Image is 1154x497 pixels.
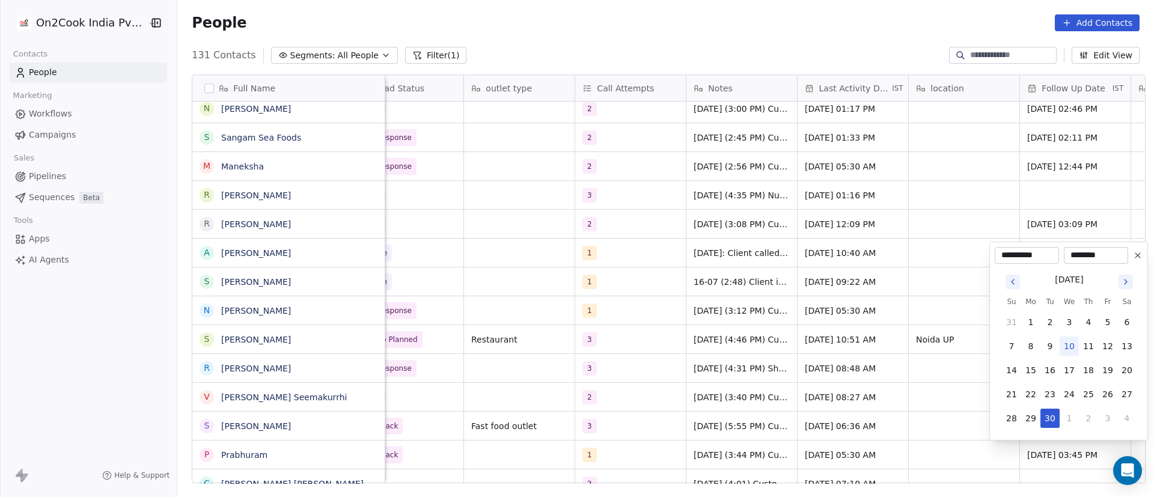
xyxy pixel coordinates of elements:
[1002,337,1021,356] button: 7
[1021,313,1040,332] button: 1
[1002,313,1021,332] button: 31
[1040,337,1060,356] button: 9
[1002,296,1021,308] th: Sunday
[1060,313,1079,332] button: 3
[1060,296,1079,308] th: Wednesday
[1002,385,1021,404] button: 21
[1060,361,1079,380] button: 17
[1040,313,1060,332] button: 2
[1055,273,1083,286] div: [DATE]
[1117,273,1134,290] button: Go to next month
[1002,361,1021,380] button: 14
[1079,361,1098,380] button: 18
[1021,385,1040,404] button: 22
[1060,385,1079,404] button: 24
[1040,385,1060,404] button: 23
[1021,337,1040,356] button: 8
[1079,337,1098,356] button: 11
[1098,385,1117,404] button: 26
[1098,296,1117,308] th: Friday
[1079,385,1098,404] button: 25
[1117,337,1137,356] button: 13
[1098,313,1117,332] button: 5
[1098,409,1117,428] button: 3
[1079,313,1098,332] button: 4
[1079,409,1098,428] button: 2
[1040,361,1060,380] button: 16
[1117,361,1137,380] button: 20
[1002,409,1021,428] button: 28
[1021,409,1040,428] button: 29
[1117,313,1137,332] button: 6
[1021,296,1040,308] th: Monday
[1021,361,1040,380] button: 15
[1004,273,1021,290] button: Go to previous month
[1040,409,1060,428] button: 30
[1060,337,1079,356] button: 10
[1117,385,1137,404] button: 27
[1079,296,1098,308] th: Thursday
[1098,361,1117,380] button: 19
[1117,409,1137,428] button: 4
[1040,296,1060,308] th: Tuesday
[1117,296,1137,308] th: Saturday
[1060,409,1079,428] button: 1
[1098,337,1117,356] button: 12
